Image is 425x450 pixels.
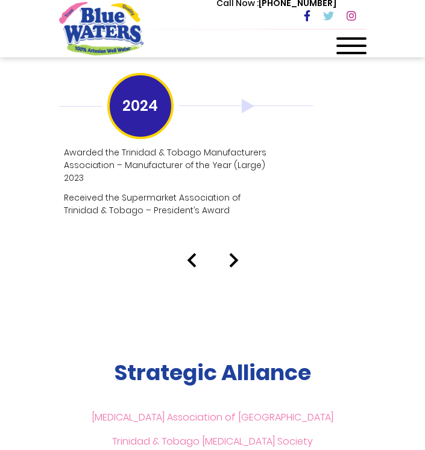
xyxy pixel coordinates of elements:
p: Received the Supermarket Association of Trinidad & Tobago – President’s Award [64,192,268,217]
p: Awarded the Trinidad & Tobago Manufacturers Association – Manufacturer of the Year (Large) 2023 [64,146,268,184]
h3: 2024 [107,73,174,139]
a: [MEDICAL_DATA] Association of [GEOGRAPHIC_DATA] [92,410,333,424]
a: store logo [59,2,143,55]
a: Trinidad & Tobago [MEDICAL_DATA] Society [112,434,313,448]
h2: Strategic Alliance [59,360,367,386]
